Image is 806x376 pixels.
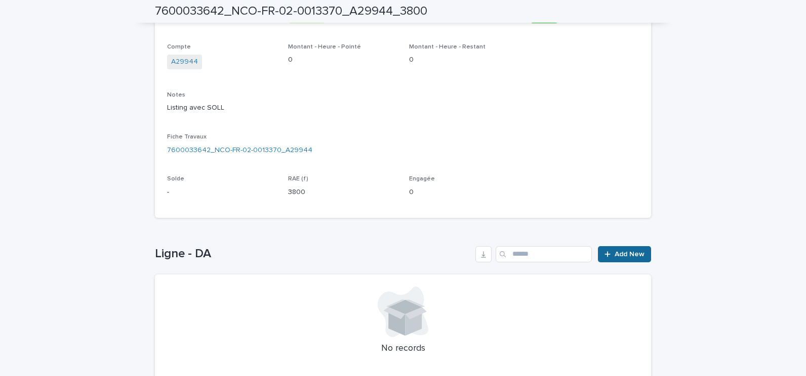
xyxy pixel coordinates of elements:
[615,251,644,258] span: Add New
[155,247,471,261] h1: Ligne - DA
[167,92,185,98] span: Notes
[496,246,592,262] input: Search
[288,55,397,65] p: 0
[288,176,308,182] span: RAE (f)
[409,176,435,182] span: Engagée
[288,187,397,198] p: 3800
[288,44,361,50] span: Montant - Heure - Pointé
[409,55,518,65] p: 0
[155,4,427,19] h2: 7600033642_NCO-FR-02-0013370_A29944_3800
[167,44,191,50] span: Compte
[409,187,518,198] p: 0
[598,246,651,262] a: Add New
[167,176,184,182] span: Solde
[171,57,198,67] a: A29944
[167,103,639,113] p: Listing avec SOLL
[167,187,276,198] p: -
[409,44,486,50] span: Montant - Heure - Restant
[167,145,312,156] a: 7600033642_NCO-FR-02-0013370_A29944
[167,343,639,354] p: No records
[167,134,207,140] span: Fiche Travaux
